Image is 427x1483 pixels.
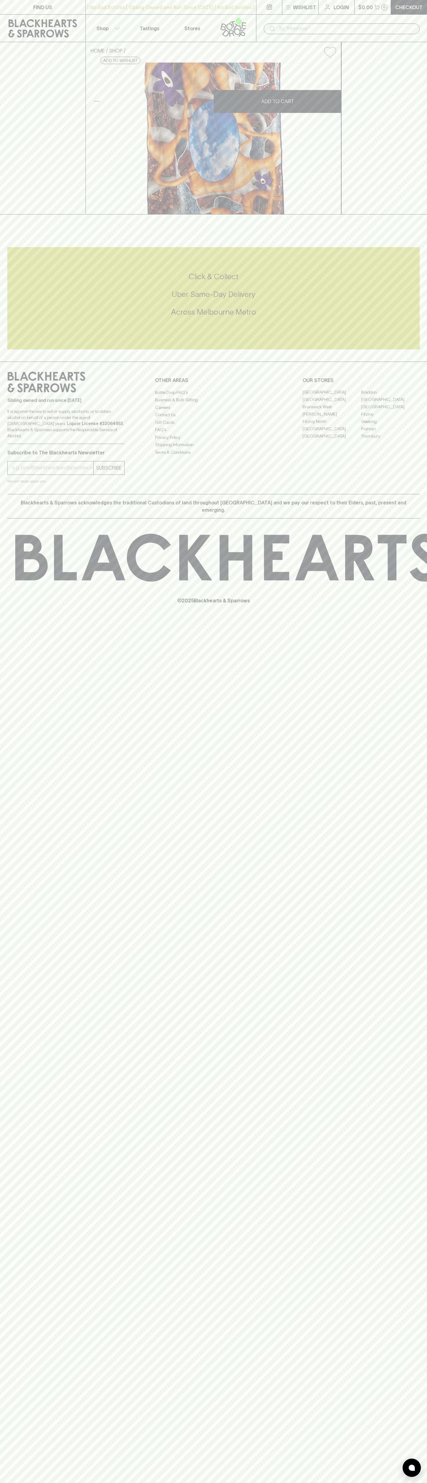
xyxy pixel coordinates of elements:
[155,449,272,456] a: Terms & Conditions
[128,15,171,42] a: Tastings
[171,15,214,42] a: Stores
[7,408,125,439] p: It is against the law to sell or supply alcohol to, or to obtain alcohol on behalf of a person un...
[302,396,361,403] a: [GEOGRAPHIC_DATA]
[91,48,105,53] a: HOME
[302,425,361,433] a: [GEOGRAPHIC_DATA]
[214,90,341,113] button: ADD TO CART
[155,426,272,434] a: FAQ's
[361,396,420,403] a: [GEOGRAPHIC_DATA]
[358,4,373,11] p: $0.00
[361,389,420,396] a: Braddon
[361,411,420,418] a: Fitzroy
[361,418,420,425] a: Geelong
[7,307,420,317] h5: Across Melbourne Metro
[155,389,272,396] a: Bottle Drop FAQ's
[361,433,420,440] a: Thornbury
[155,377,272,384] p: OTHER AREAS
[302,403,361,411] a: Brunswick West
[155,441,272,449] a: Shipping Information
[155,411,272,419] a: Contact Us
[302,389,361,396] a: [GEOGRAPHIC_DATA]
[302,377,420,384] p: OUR STORES
[302,411,361,418] a: [PERSON_NAME]
[94,461,124,474] button: SUBSCRIBE
[109,48,122,53] a: SHOP
[302,418,361,425] a: Fitzroy North
[395,4,423,11] p: Checkout
[7,449,125,456] p: Subscribe to The Blackhearts Newsletter
[409,1465,415,1471] img: bubble-icon
[155,404,272,411] a: Careers
[361,403,420,411] a: [GEOGRAPHIC_DATA]
[33,4,52,11] p: FIND US
[67,421,123,426] strong: Liquor License #32064953
[361,425,420,433] a: Prahran
[96,25,109,32] p: Shop
[100,57,140,64] button: Add to wishlist
[155,419,272,426] a: Gift Cards
[12,463,93,473] input: e.g. jane@blackheartsandsparrows.com.au
[7,247,420,349] div: Call to action block
[86,15,128,42] button: Shop
[12,499,415,514] p: Blackhearts & Sparrows acknowledges the traditional Custodians of land throughout [GEOGRAPHIC_DAT...
[302,433,361,440] a: [GEOGRAPHIC_DATA]
[7,272,420,282] h5: Click & Collect
[322,45,338,60] button: Add to wishlist
[278,24,415,34] input: Try "Pinot noir"
[140,25,159,32] p: Tastings
[7,397,125,403] p: Sibling owned and run since [DATE]
[7,478,125,484] p: We will never spam you
[155,396,272,404] a: Business & Bulk Gifting
[383,5,385,9] p: 0
[7,289,420,299] h5: Uber Same-Day Delivery
[261,98,294,105] p: ADD TO CART
[293,4,316,11] p: Wishlist
[86,63,341,214] img: PAM-Picnic.jpg
[96,464,122,471] p: SUBSCRIBE
[184,25,200,32] p: Stores
[334,4,349,11] p: Login
[155,434,272,441] a: Privacy Policy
